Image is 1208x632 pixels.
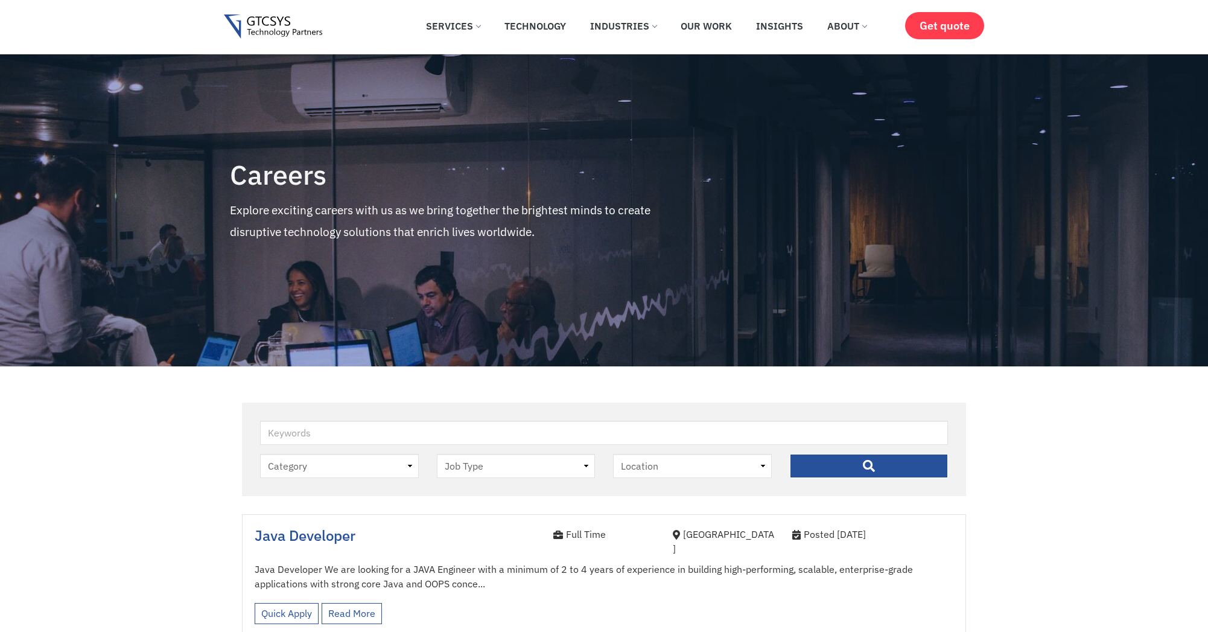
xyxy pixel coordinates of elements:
[255,562,953,591] p: Java Developer We are looking for a JAVA Engineer with a minimum of 2 to 4 years of experience in...
[818,13,876,39] a: About
[417,13,489,39] a: Services
[905,12,984,39] a: Get quote
[920,19,970,32] span: Get quote
[673,527,774,556] div: [GEOGRAPHIC_DATA]
[792,527,953,541] div: Posted [DATE]
[230,199,693,243] p: Explore exciting careers with us as we bring together the brightest minds to create disruptive te...
[255,603,319,624] a: Quick Apply
[230,160,693,190] h4: Careers
[260,421,948,445] input: Keywords
[255,526,355,545] a: Java Developer
[224,14,322,39] img: Gtcsys logo
[322,603,382,624] a: Read More
[747,13,812,39] a: Insights
[495,13,575,39] a: Technology
[553,527,655,541] div: Full Time
[581,13,666,39] a: Industries
[790,454,949,478] input: 
[672,13,741,39] a: Our Work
